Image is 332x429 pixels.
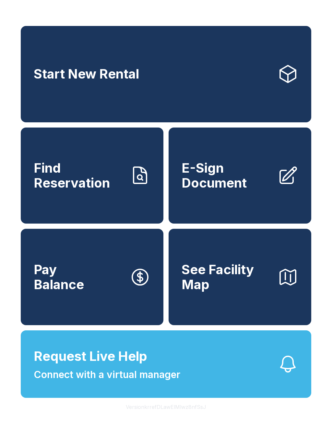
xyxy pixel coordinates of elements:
[34,347,147,366] span: Request Live Help
[34,262,84,292] span: Pay Balance
[169,229,311,325] button: See Facility Map
[121,398,211,416] button: VersionkrrefDLawElMlwz8nfSsJ
[169,128,311,224] a: E-Sign Document
[21,26,311,122] a: Start New Rental
[34,161,124,190] span: Find Reservation
[182,161,272,190] span: E-Sign Document
[34,67,139,81] span: Start New Rental
[182,262,272,292] span: See Facility Map
[21,128,163,224] a: Find Reservation
[21,330,311,398] button: Request Live HelpConnect with a virtual manager
[34,367,180,382] span: Connect with a virtual manager
[21,229,163,325] button: PayBalance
